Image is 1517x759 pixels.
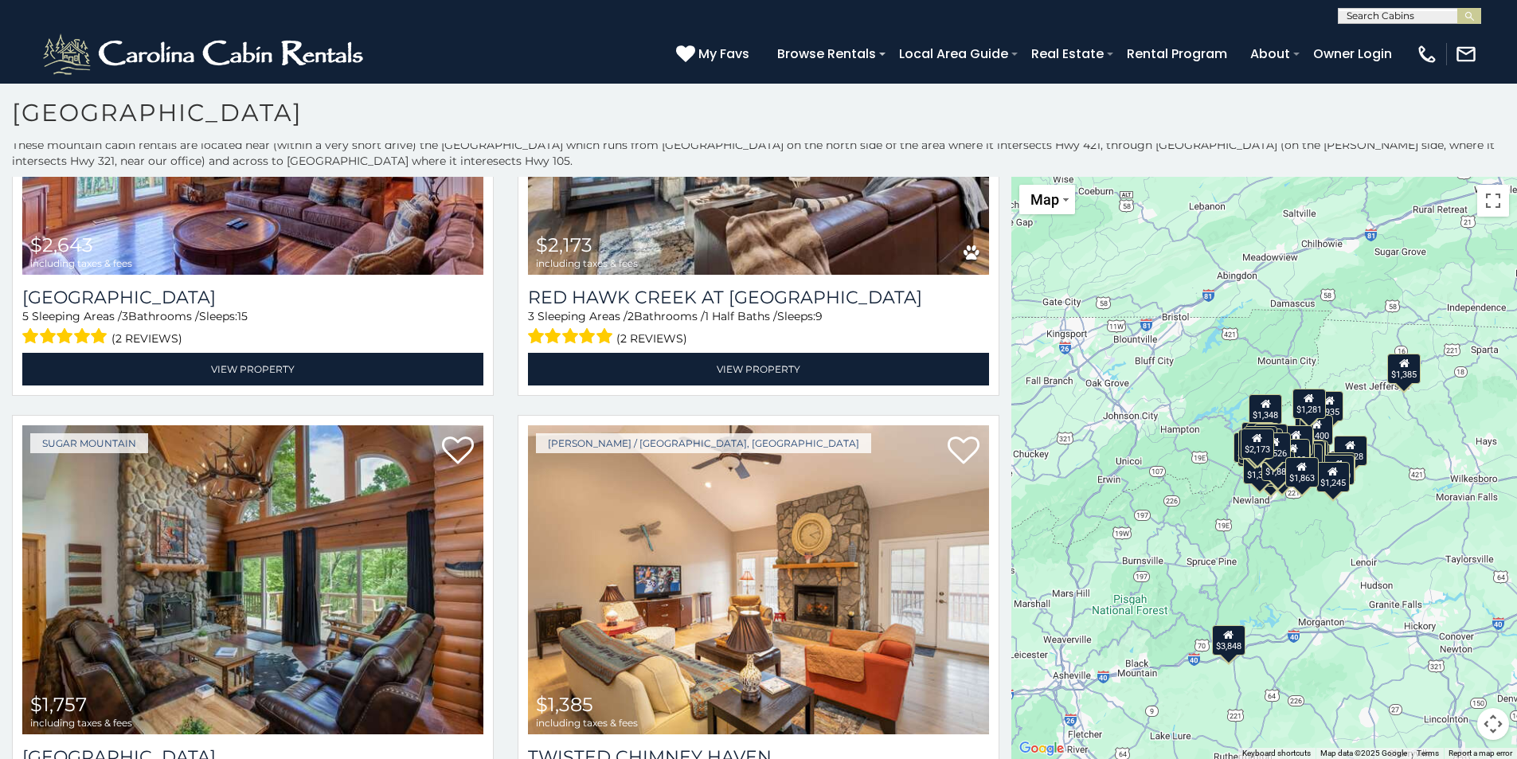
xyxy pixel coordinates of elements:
span: 3 [122,309,128,323]
div: $2,643 [1234,432,1268,463]
span: 15 [237,309,248,323]
div: Sleeping Areas / Bathrooms / Sleeps: [22,308,483,349]
span: (2 reviews) [111,328,182,349]
div: $4,507 [1239,433,1273,464]
a: My Favs [676,44,753,65]
span: including taxes & fees [536,258,638,268]
div: $1,245 [1316,461,1350,491]
span: 9 [815,309,823,323]
span: 2 [628,309,634,323]
div: $1,526 [1258,432,1292,462]
a: Open this area in Google Maps (opens a new window) [1015,738,1068,759]
a: Terms (opens in new tab) [1417,749,1439,757]
a: Add to favorites [442,435,474,468]
div: $1,348 [1249,394,1283,424]
div: $2,208 [1277,439,1310,469]
h3: Sunset View Lodge [22,287,483,308]
img: Grouse Moor Lodge [22,425,483,734]
span: $1,757 [30,693,87,716]
span: $2,643 [30,233,93,256]
a: Owner Login [1305,40,1400,68]
img: White-1-2.png [40,30,370,78]
a: Rental Program [1119,40,1235,68]
div: $2,305 [1238,429,1272,460]
a: Red Hawk Creek at [GEOGRAPHIC_DATA] [528,287,989,308]
span: including taxes & fees [30,258,132,268]
div: $1,382 [1243,454,1277,484]
span: Map data ©2025 Google [1320,749,1407,757]
div: $1,385 [1388,353,1421,383]
img: Twisted Chimney Haven [528,425,989,734]
span: 1 Half Baths / [705,309,777,323]
div: $2,188 [1323,452,1356,483]
div: $1,757 [1255,457,1288,487]
span: My Favs [698,44,749,64]
div: $2,173 [1241,428,1274,459]
div: Sleeping Areas / Bathrooms / Sleeps: [528,308,989,349]
span: including taxes & fees [536,718,638,728]
button: Map camera controls [1477,708,1509,740]
div: $3,848 [1212,624,1245,655]
div: $1,281 [1292,389,1326,419]
div: $1,400 [1300,415,1334,445]
span: 5 [22,309,29,323]
div: $1,863 [1285,456,1319,487]
span: $2,173 [536,233,592,256]
div: $935 [1316,391,1343,421]
a: Report a map error [1449,749,1512,757]
button: Toggle fullscreen view [1477,185,1509,217]
div: $1,223 [1265,456,1299,486]
a: Browse Rentals [769,40,884,68]
div: $1,360 [1246,422,1280,452]
img: mail-regular-white.png [1455,43,1477,65]
a: [PERSON_NAME] / [GEOGRAPHIC_DATA], [GEOGRAPHIC_DATA] [536,433,871,453]
div: $4,228 [1334,436,1367,466]
a: Grouse Moor Lodge $1,757 including taxes & fees [22,425,483,734]
a: View Property [528,353,989,385]
img: phone-regular-white.png [1416,43,1438,65]
div: $2,307 [1242,421,1276,452]
a: About [1242,40,1298,68]
div: $1,192 [1280,425,1313,456]
img: Google [1015,738,1068,759]
div: $1,882 [1262,450,1296,480]
a: [GEOGRAPHIC_DATA] [22,287,483,308]
a: Twisted Chimney Haven $1,385 including taxes & fees [528,425,989,734]
span: (2 reviews) [616,328,687,349]
div: $2,085 [1245,426,1278,456]
span: Map [1030,191,1059,208]
span: including taxes & fees [30,718,132,728]
div: $1,884 [1254,424,1288,454]
button: Change map style [1019,185,1075,214]
a: Real Estate [1023,40,1112,68]
a: Add to favorites [948,435,979,468]
div: $1,510 [1322,455,1355,485]
a: View Property [22,353,483,385]
button: Keyboard shortcuts [1242,748,1311,759]
span: $1,385 [536,693,593,716]
a: Local Area Guide [891,40,1016,68]
span: 3 [528,309,534,323]
h3: Red Hawk Creek at Eagles Nest [528,287,989,308]
a: Sugar Mountain [30,433,148,453]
